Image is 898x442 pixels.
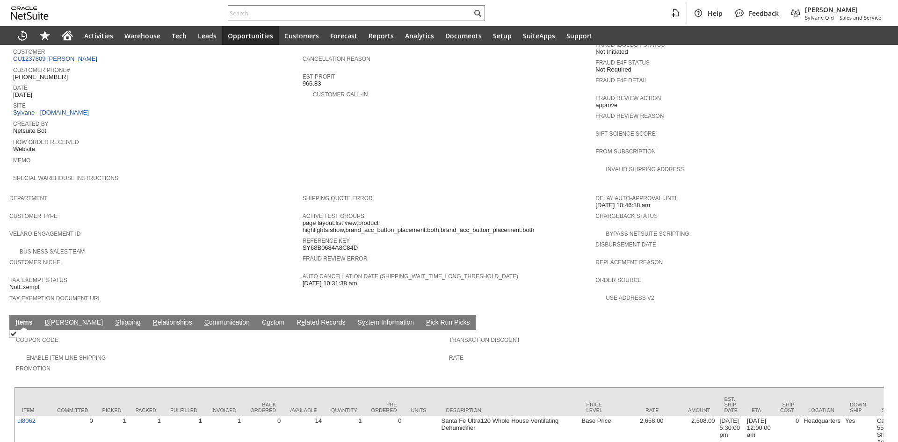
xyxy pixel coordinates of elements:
[43,319,105,327] a: B[PERSON_NAME]
[192,26,222,45] a: Leads
[11,7,49,20] svg: logo
[13,145,35,153] span: Website
[166,26,192,45] a: Tech
[850,402,868,413] div: Down. Ship
[113,319,143,327] a: Shipping
[222,26,279,45] a: Opportunities
[9,283,39,291] span: NotExempt
[808,407,836,413] div: Location
[303,280,357,287] span: [DATE] 10:31:38 am
[595,77,647,84] a: Fraud E4F Detail
[595,202,650,209] span: [DATE] 10:46:38 am
[595,66,631,73] span: Not Required
[303,195,373,202] a: Shipping Quote Error
[595,241,656,248] a: Disbursement Date
[622,407,659,413] div: Rate
[355,319,416,327] a: System Information
[84,31,113,40] span: Activities
[606,231,689,237] a: Bypass NetSuite Scripting
[260,319,287,327] a: Custom
[872,317,883,328] a: Unrolled view on
[172,31,187,40] span: Tech
[13,49,45,55] a: Customer
[26,355,106,361] a: Enable Item Line Shipping
[284,31,319,40] span: Customers
[517,26,561,45] a: SuiteApps
[595,148,656,155] a: From Subscription
[426,319,430,326] span: P
[566,31,593,40] span: Support
[9,195,48,202] a: Department
[411,407,432,413] div: Units
[13,139,79,145] a: How Order Received
[22,407,43,413] div: Item
[34,26,56,45] div: Shortcuts
[472,7,483,19] svg: Search
[267,319,270,326] span: u
[752,407,766,413] div: ETA
[294,319,348,327] a: Related Records
[369,31,394,40] span: Reports
[595,130,655,137] a: Sift Science Score
[13,102,26,109] a: Site
[102,407,122,413] div: Picked
[449,337,520,343] a: Transaction Discount
[749,9,779,18] span: Feedback
[446,407,572,413] div: Description
[595,95,661,101] a: Fraud Review Action
[595,277,641,283] a: Order Source
[331,407,357,413] div: Quantity
[303,244,358,252] span: SY68B0684A8C84D
[250,402,276,413] div: Back Ordered
[136,407,156,413] div: Packed
[17,30,28,41] svg: Recent Records
[303,80,321,87] span: 966.83
[13,157,30,164] a: Memo
[363,26,399,45] a: Reports
[13,121,49,127] a: Created By
[151,319,195,327] a: Relationships
[79,26,119,45] a: Activities
[606,166,684,173] a: Invalid Shipping Address
[440,26,487,45] a: Documents
[13,67,70,73] a: Customer Phone#
[119,26,166,45] a: Warehouse
[204,319,209,326] span: C
[198,31,217,40] span: Leads
[405,31,434,40] span: Analytics
[493,31,512,40] span: Setup
[13,109,91,116] a: Sylvane - [DOMAIN_NAME]
[9,213,58,219] a: Customer Type
[9,295,101,302] a: Tax Exemption Document URL
[45,319,49,326] span: B
[153,319,158,326] span: R
[313,91,368,98] a: Customer Call-in
[170,407,197,413] div: Fulfilled
[399,26,440,45] a: Analytics
[595,213,658,219] a: Chargeback Status
[115,319,119,326] span: S
[16,337,58,343] a: Coupon Code
[9,277,67,283] a: Tax Exempt Status
[11,26,34,45] a: Recent Records
[595,42,665,48] a: Fraud Idology Status
[13,319,35,327] a: Items
[39,30,51,41] svg: Shortcuts
[9,330,17,338] img: Checked
[362,319,365,326] span: y
[228,31,273,40] span: Opportunities
[17,417,36,424] a: ul8062
[487,26,517,45] a: Setup
[13,91,32,99] span: [DATE]
[325,26,363,45] a: Forecast
[371,402,397,413] div: Pre Ordered
[301,319,305,326] span: e
[20,248,85,255] a: Business Sales Team
[595,259,663,266] a: Replacement reason
[595,101,617,109] span: approve
[13,127,46,135] span: Netsuite Bot
[587,402,608,413] div: Price Level
[595,113,664,119] a: Fraud Review Reason
[13,73,68,81] span: [PHONE_NUMBER]
[708,9,723,18] span: Help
